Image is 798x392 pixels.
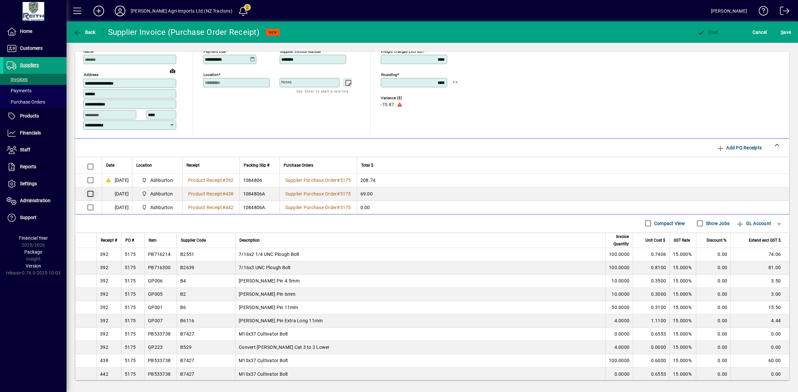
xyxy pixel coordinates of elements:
[7,88,32,93] span: Payments
[115,204,129,211] span: [DATE]
[239,201,279,214] td: 1084806A
[633,367,669,381] td: 0.6553
[284,162,313,169] span: Purchase Orders
[705,220,730,227] label: Show Jobs
[296,87,348,95] mat-hint: Use 'Enter' to start a new line
[653,220,685,227] label: Compact View
[239,187,279,201] td: 1084806A
[633,288,669,301] td: 0.3000
[203,72,218,77] mat-label: Location
[731,301,789,314] td: 15.50
[109,5,131,17] button: Profile
[225,178,234,183] span: 392
[20,29,32,34] span: Home
[696,288,731,301] td: 0.00
[139,176,176,184] span: Ashburton
[3,176,66,192] a: Settings
[186,190,236,197] a: Product Receipt#438
[139,190,176,198] span: Ashburton
[20,62,39,68] span: Suppliers
[381,96,421,100] span: Variance ($)
[337,178,340,183] span: #
[96,261,121,274] td: 392
[605,288,633,301] td: 10.0000
[605,274,633,288] td: 10.0000
[235,248,605,261] td: 7/16x2 1/4 UNC Plough Bolt
[731,328,789,341] td: 0.00
[188,178,222,183] span: Product Receipt
[72,26,97,38] button: Back
[66,26,103,38] app-page-header-button: Back
[711,6,747,16] div: [PERSON_NAME]
[115,177,129,184] span: [DATE]
[108,27,259,38] div: Supplier Invoice (Purchase Order Receipt)
[235,354,605,367] td: M10x37 Cultivator Bolt
[96,328,121,341] td: 392
[235,328,605,341] td: M10x37 Cultivator Bolt
[121,367,144,381] td: 5175
[96,314,121,328] td: 392
[381,72,397,77] mat-label: Rounding
[177,301,235,314] td: B6
[285,178,337,183] span: Supplier Purchase Order
[24,249,42,255] span: Package
[669,274,696,288] td: 15.000%
[235,367,605,381] td: M10x37 Cultivator Bolt
[605,314,633,328] td: 4.0000
[361,162,373,169] span: Total $
[20,147,30,152] span: Staff
[20,164,36,169] span: Reports
[281,80,292,84] mat-label: Notes
[188,191,222,196] span: Product Receipt
[696,341,731,354] td: 0.00
[3,40,66,57] a: Customers
[280,49,321,54] mat-label: Supplier invoice number
[150,177,173,184] span: Ashburton
[20,198,51,203] span: Administration
[633,328,669,341] td: 0.6553
[340,191,351,196] span: 5175
[285,205,337,210] span: Supplier Purchase Order
[121,288,144,301] td: 5175
[3,209,66,226] a: Support
[222,191,225,196] span: #
[239,174,279,187] td: 1084806
[775,1,790,23] a: Logout
[148,357,171,364] div: PB533738
[148,264,171,271] div: PB716300
[222,205,225,210] span: #
[697,30,719,35] span: ost
[633,301,669,314] td: 0.3100
[3,125,66,141] a: Financials
[696,328,731,341] td: 0.00
[731,341,789,354] td: 0.00
[96,301,121,314] td: 392
[121,328,144,341] td: 5175
[177,288,235,301] td: B2
[633,248,669,261] td: 0.7406
[150,204,173,211] span: Ashburton
[177,274,235,288] td: B4
[136,162,152,169] span: Location
[121,261,144,274] td: 5175
[669,328,696,341] td: 15.000%
[3,159,66,175] a: Reports
[20,215,37,220] span: Support
[96,341,121,354] td: 392
[96,248,121,261] td: 392
[696,274,731,288] td: 0.00
[121,301,144,314] td: 5175
[751,26,769,38] button: Cancel
[749,237,781,244] span: Extend excl GST $
[340,178,351,183] span: 5175
[244,162,275,169] div: Packing Slip #
[283,177,353,184] a: Supplier Purchase Order#5175
[605,261,633,274] td: 100.0000
[340,205,351,210] span: 5175
[235,314,605,328] td: [PERSON_NAME] Pin Extra Long 11mm
[19,235,48,241] span: Financial Year
[20,130,41,135] span: Financials
[669,341,696,354] td: 15.000%
[633,314,669,328] td: 1.1100
[3,142,66,158] a: Staff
